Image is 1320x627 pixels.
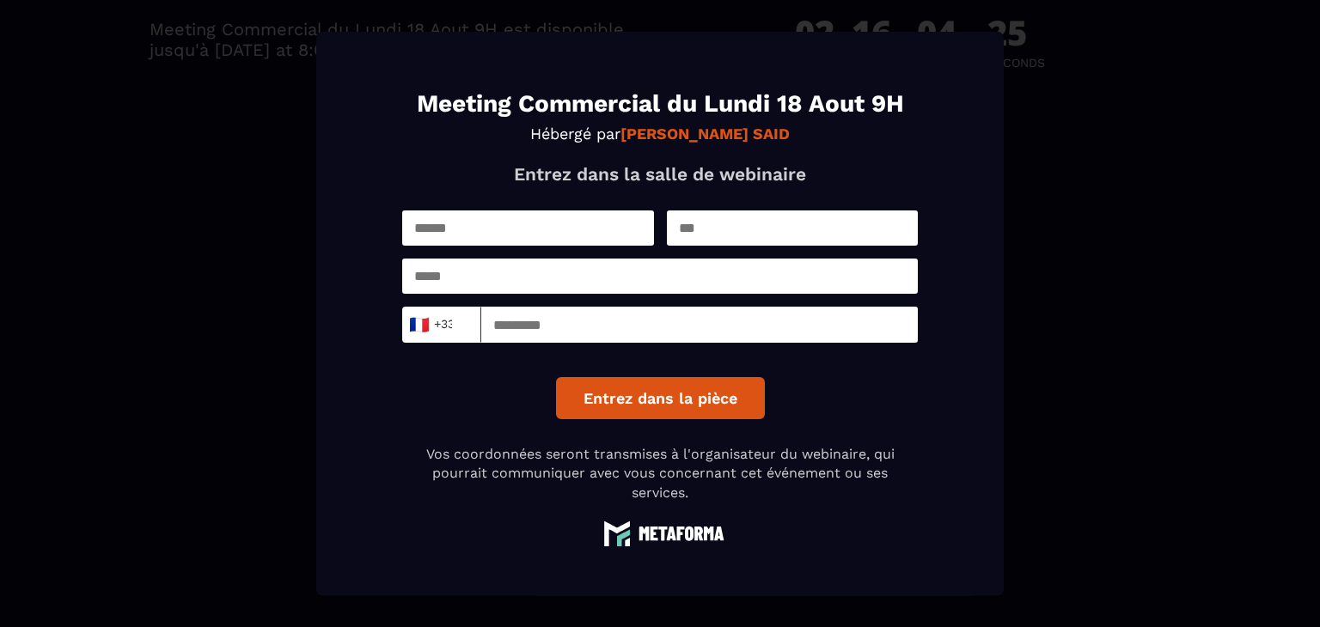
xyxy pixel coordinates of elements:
span: +33 [413,313,449,337]
span: 🇫🇷 [408,313,430,337]
input: Search for option [453,312,466,338]
p: Hébergé par [402,125,918,143]
h1: Meeting Commercial du Lundi 18 Aout 9H [402,92,918,116]
p: Vos coordonnées seront transmises à l'organisateur du webinaire, qui pourrait communiquer avec vo... [402,445,918,502]
img: logo [596,520,724,546]
button: Entrez dans la pièce [556,377,765,419]
p: Entrez dans la salle de webinaire [402,163,918,185]
div: Search for option [402,307,481,343]
strong: [PERSON_NAME] SAID [620,125,790,143]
